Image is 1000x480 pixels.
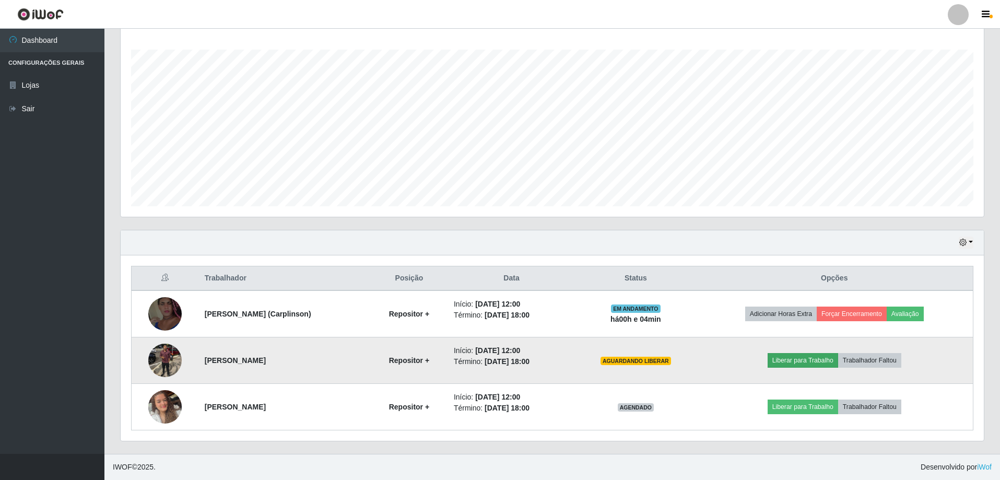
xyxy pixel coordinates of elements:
[454,310,569,321] li: Término:
[454,356,569,367] li: Término:
[838,353,901,368] button: Trabalhador Faltou
[371,266,448,291] th: Posição
[838,400,901,414] button: Trabalhador Faltou
[887,307,924,321] button: Avaliação
[618,403,654,412] span: AGENDADO
[454,299,569,310] li: Início:
[485,311,530,319] time: [DATE] 18:00
[148,344,182,377] img: 1754093291666.jpeg
[475,346,520,355] time: [DATE] 12:00
[389,310,429,318] strong: Repositor +
[448,266,575,291] th: Data
[389,403,429,411] strong: Repositor +
[696,266,973,291] th: Opções
[485,404,530,412] time: [DATE] 18:00
[454,345,569,356] li: Início:
[610,315,661,323] strong: há 00 h e 04 min
[768,400,838,414] button: Liberar para Trabalho
[977,463,992,471] a: iWof
[454,392,569,403] li: Início:
[198,266,371,291] th: Trabalhador
[921,462,992,473] span: Desenvolvido por
[745,307,817,321] button: Adicionar Horas Extra
[205,310,311,318] strong: [PERSON_NAME] (Carplinson)
[148,377,182,437] img: 1754663023387.jpeg
[611,305,661,313] span: EM ANDAMENTO
[17,8,64,21] img: CoreUI Logo
[575,266,696,291] th: Status
[113,462,156,473] span: © 2025 .
[454,403,569,414] li: Término:
[475,393,520,401] time: [DATE] 12:00
[389,356,429,365] strong: Repositor +
[148,284,182,344] img: 1750276829631.jpeg
[768,353,838,368] button: Liberar para Trabalho
[485,357,530,366] time: [DATE] 18:00
[113,463,132,471] span: IWOF
[475,300,520,308] time: [DATE] 12:00
[817,307,887,321] button: Forçar Encerramento
[205,356,266,365] strong: [PERSON_NAME]
[601,357,671,365] span: AGUARDANDO LIBERAR
[205,403,266,411] strong: [PERSON_NAME]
